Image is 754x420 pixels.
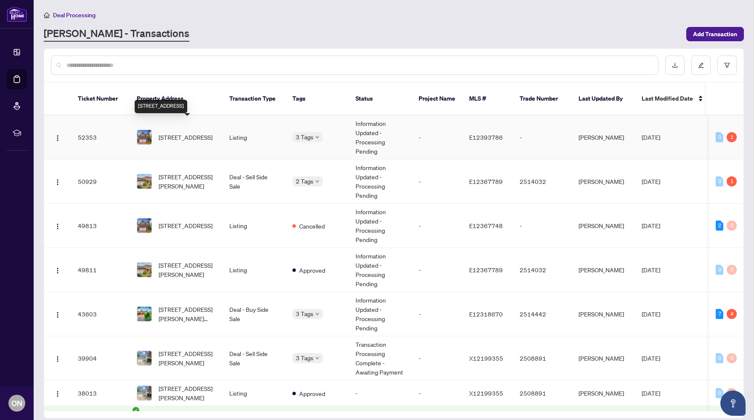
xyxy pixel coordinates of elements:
[11,397,22,409] span: ON
[299,266,325,275] span: Approved
[513,248,572,292] td: 2514032
[223,248,286,292] td: Listing
[223,336,286,380] td: Deal - Sell Side Sale
[727,265,737,275] div: 0
[716,309,723,319] div: 7
[716,388,723,398] div: 0
[469,310,503,318] span: E12318670
[727,388,737,398] div: 0
[71,159,130,204] td: 50929
[727,176,737,186] div: 1
[469,389,503,397] span: X12199355
[513,336,572,380] td: 2508891
[716,353,723,363] div: 0
[315,356,319,360] span: down
[349,292,412,336] td: Information Updated - Processing Pending
[133,407,139,414] span: check-circle
[299,221,325,231] span: Cancelled
[159,305,216,323] span: [STREET_ADDRESS][PERSON_NAME][PERSON_NAME]
[315,135,319,139] span: down
[296,353,313,363] span: 3 Tags
[716,132,723,142] div: 0
[137,130,151,144] img: thumbnail-img
[51,386,64,400] button: Logo
[727,132,737,142] div: 1
[717,56,737,75] button: filter
[665,56,685,75] button: download
[720,391,746,416] button: Open asap
[223,159,286,204] td: Deal - Sell Side Sale
[54,135,61,141] img: Logo
[349,336,412,380] td: Transaction Processing Complete - Awaiting Payment
[44,12,50,18] span: home
[296,132,313,142] span: 3 Tags
[513,204,572,248] td: -
[159,172,216,191] span: [STREET_ADDRESS][PERSON_NAME]
[223,292,286,336] td: Deal - Buy Side Sale
[51,130,64,144] button: Logo
[572,380,635,406] td: [PERSON_NAME]
[469,222,503,229] span: E12367748
[71,82,130,115] th: Ticket Number
[724,62,730,68] span: filter
[412,248,462,292] td: -
[572,248,635,292] td: [PERSON_NAME]
[513,292,572,336] td: 2514442
[54,391,61,397] img: Logo
[642,389,660,397] span: [DATE]
[223,380,286,406] td: Listing
[642,310,660,318] span: [DATE]
[135,100,187,113] div: [STREET_ADDRESS]
[54,179,61,186] img: Logo
[299,389,325,398] span: Approved
[71,292,130,336] td: 43603
[462,82,513,115] th: MLS #
[572,82,635,115] th: Last Updated By
[315,312,319,316] span: down
[513,380,572,406] td: 2508891
[54,356,61,362] img: Logo
[137,351,151,365] img: thumbnail-img
[469,133,503,141] span: E12393786
[130,82,223,115] th: Property Address
[159,261,216,279] span: [STREET_ADDRESS][PERSON_NAME]
[691,56,711,75] button: edit
[159,349,216,367] span: [STREET_ADDRESS][PERSON_NAME]
[572,292,635,336] td: [PERSON_NAME]
[469,354,503,362] span: X12199355
[572,159,635,204] td: [PERSON_NAME]
[71,380,130,406] td: 38013
[716,221,723,231] div: 2
[7,6,27,22] img: logo
[71,248,130,292] td: 49811
[137,263,151,277] img: thumbnail-img
[727,221,737,231] div: 0
[469,266,503,274] span: E12367789
[727,353,737,363] div: 0
[51,351,64,365] button: Logo
[412,159,462,204] td: -
[296,309,313,319] span: 3 Tags
[159,384,216,402] span: [STREET_ADDRESS][PERSON_NAME]
[635,82,711,115] th: Last Modified Date
[159,133,212,142] span: [STREET_ADDRESS]
[412,380,462,406] td: -
[223,204,286,248] td: Listing
[642,354,660,362] span: [DATE]
[51,307,64,321] button: Logo
[71,336,130,380] td: 39904
[137,307,151,321] img: thumbnail-img
[349,248,412,292] td: Information Updated - Processing Pending
[716,176,723,186] div: 0
[137,218,151,233] img: thumbnail-img
[315,179,319,183] span: down
[642,133,660,141] span: [DATE]
[349,159,412,204] td: Information Updated - Processing Pending
[54,223,61,230] img: Logo
[71,115,130,159] td: 52353
[513,115,572,159] td: -
[412,292,462,336] td: -
[642,178,660,185] span: [DATE]
[349,204,412,248] td: Information Updated - Processing Pending
[137,386,151,400] img: thumbnail-img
